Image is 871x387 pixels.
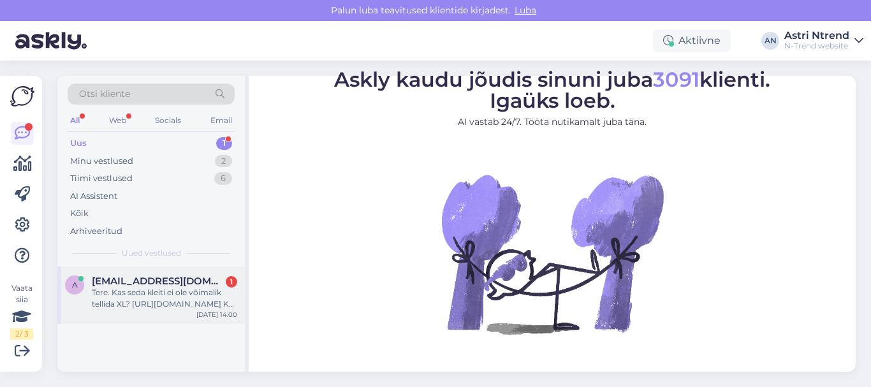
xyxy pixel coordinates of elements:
div: Vaata siia [10,282,33,340]
span: A [72,280,78,289]
div: 1 [226,276,237,288]
div: [DATE] 14:00 [196,310,237,319]
div: 6 [214,172,232,185]
span: Uued vestlused [122,247,181,259]
div: Astri Ntrend [784,31,849,41]
div: Tiimi vestlused [70,172,133,185]
div: All [68,112,82,129]
span: Andrakunnap12@gmail.com [92,275,224,287]
span: Luba [511,4,540,16]
div: 2 / 3 [10,328,33,340]
div: AI Assistent [70,190,117,203]
img: Askly Logo [10,86,34,106]
div: AN [761,32,779,50]
a: Astri NtrendN-Trend website [784,31,863,51]
p: AI vastab 24/7. Tööta nutikamalt juba täna. [334,115,770,129]
div: Arhiveeritud [70,225,122,238]
div: 1 [216,137,232,150]
div: N-Trend website [784,41,849,51]
div: Aktiivne [653,29,731,52]
span: 3091 [653,67,699,92]
div: Uus [70,137,87,150]
div: Email [208,112,235,129]
div: Minu vestlused [70,155,133,168]
div: Tere. Kas seda kleiti ei ole võimalik tellida XL? [URL][DOMAIN_NAME] Kui vajutan [PERSON_NAME] os... [92,287,237,310]
div: Web [106,112,129,129]
div: Socials [152,112,184,129]
span: Otsi kliente [79,87,130,101]
div: Kõik [70,207,89,220]
span: Askly kaudu jõudis sinuni juba klienti. Igaüks loeb. [334,67,770,113]
img: No Chat active [437,139,667,369]
div: 2 [215,155,232,168]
